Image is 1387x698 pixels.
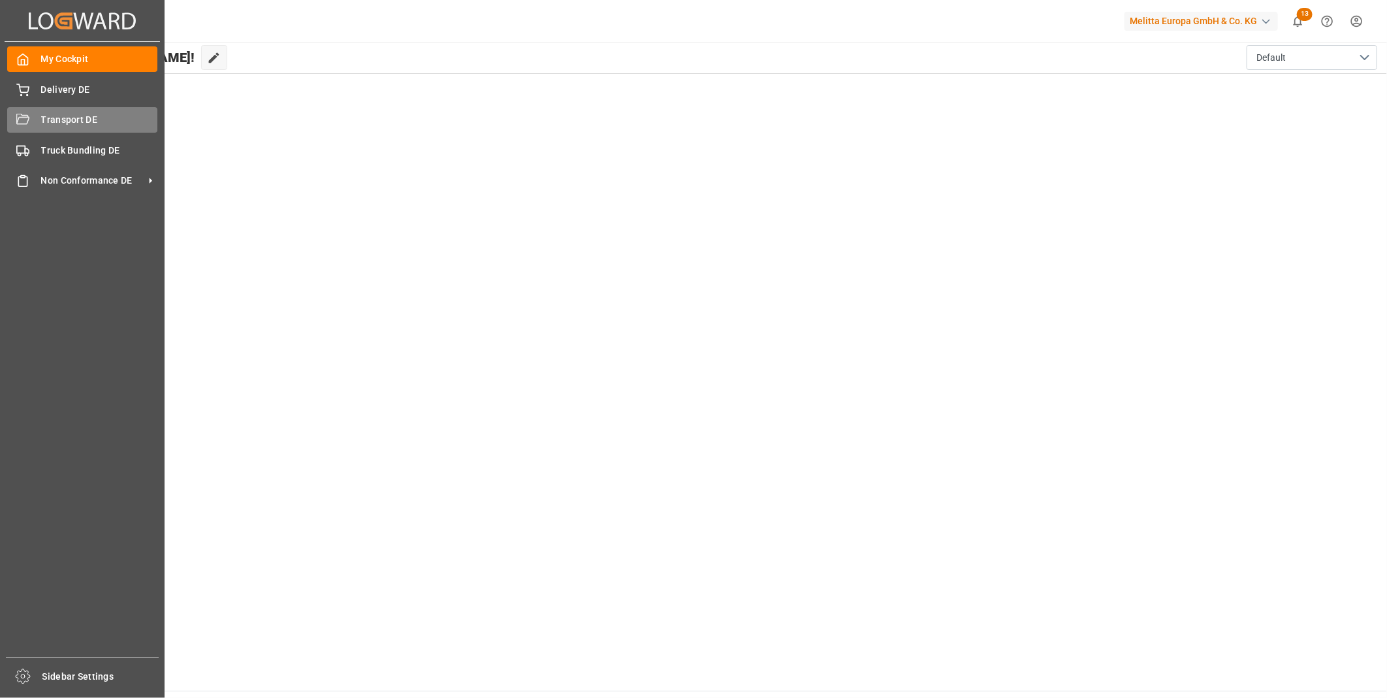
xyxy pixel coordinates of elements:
a: Transport DE [7,107,157,133]
span: Transport DE [41,113,158,127]
button: Help Center [1313,7,1342,36]
span: Non Conformance DE [41,174,144,188]
span: Truck Bundling DE [41,144,158,158]
span: Sidebar Settings [42,670,159,684]
span: Delivery DE [41,83,158,97]
a: My Cockpit [7,46,157,72]
a: Truck Bundling DE [7,137,157,163]
span: Default [1256,51,1286,65]
button: Melitta Europa GmbH & Co. KG [1124,8,1283,33]
span: My Cockpit [41,52,158,66]
button: open menu [1247,45,1377,70]
a: Delivery DE [7,76,157,102]
div: Melitta Europa GmbH & Co. KG [1124,12,1278,31]
span: 13 [1297,8,1313,21]
span: Hello [PERSON_NAME]! [54,45,195,70]
button: show 13 new notifications [1283,7,1313,36]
